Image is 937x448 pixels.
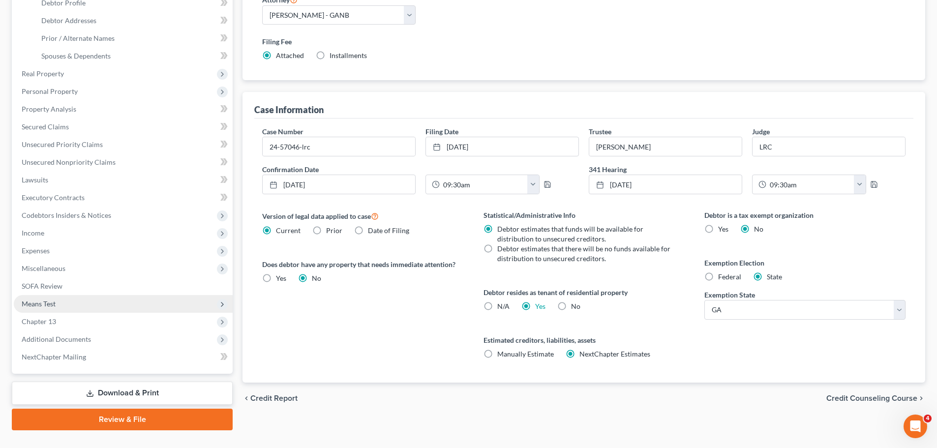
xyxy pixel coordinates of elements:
span: Current [276,226,301,235]
span: Yes [718,225,728,233]
a: Review & File [12,409,233,430]
a: Unsecured Priority Claims [14,136,233,153]
span: Yes [276,274,286,282]
span: Executory Contracts [22,193,85,202]
label: Trustee [589,126,611,137]
i: chevron_left [242,394,250,402]
span: Debtor Addresses [41,16,96,25]
input: -- [753,137,905,156]
input: Enter case number... [263,137,415,156]
i: chevron_right [917,394,925,402]
iframe: Intercom live chat [904,415,927,438]
a: Download & Print [12,382,233,405]
span: Debtor estimates that there will be no funds available for distribution to unsecured creditors. [497,244,670,263]
span: NextChapter Estimates [579,350,650,358]
span: 4 [924,415,932,422]
span: Real Property [22,69,64,78]
a: Yes [535,302,545,310]
label: Exemption Election [704,258,906,268]
a: SOFA Review [14,277,233,295]
span: Miscellaneous [22,264,65,272]
span: Manually Estimate [497,350,554,358]
span: Credit Report [250,394,298,402]
button: chevron_left Credit Report [242,394,298,402]
span: Codebtors Insiders & Notices [22,211,111,219]
span: N/A [497,302,510,310]
label: Confirmation Date [257,164,584,175]
div: Case Information [254,104,324,116]
a: Spouses & Dependents [33,47,233,65]
span: Property Analysis [22,105,76,113]
label: Debtor is a tax exempt organization [704,210,906,220]
span: Additional Documents [22,335,91,343]
span: NextChapter Mailing [22,353,86,361]
span: No [754,225,763,233]
a: Debtor Addresses [33,12,233,30]
label: Statistical/Administrative Info [484,210,685,220]
input: -- : -- [766,175,854,194]
a: NextChapter Mailing [14,348,233,366]
span: Personal Property [22,87,78,95]
span: SOFA Review [22,282,62,290]
label: Estimated creditors, liabilities, assets [484,335,685,345]
label: Judge [752,126,770,137]
input: -- [589,137,742,156]
span: Date of Filing [368,226,409,235]
a: Secured Claims [14,118,233,136]
span: No [571,302,580,310]
label: Does debtor have any property that needs immediate attention? [262,259,463,269]
a: Lawsuits [14,171,233,189]
label: Exemption State [704,290,755,300]
span: Installments [330,51,367,60]
a: Unsecured Nonpriority Claims [14,153,233,171]
a: Property Analysis [14,100,233,118]
span: Means Test [22,299,56,308]
span: No [312,274,321,282]
a: [DATE] [426,137,578,156]
span: Federal [718,272,741,281]
span: Prior [326,226,342,235]
label: Filing Fee [262,36,906,47]
label: Filing Date [425,126,458,137]
span: State [767,272,782,281]
a: Prior / Alternate Names [33,30,233,47]
span: Unsecured Nonpriority Claims [22,158,116,166]
span: Attached [276,51,304,60]
label: Version of legal data applied to case [262,210,463,222]
span: Unsecured Priority Claims [22,140,103,149]
span: Lawsuits [22,176,48,184]
span: Prior / Alternate Names [41,34,115,42]
span: Chapter 13 [22,317,56,326]
label: Debtor resides as tenant of residential property [484,287,685,298]
span: Expenses [22,246,50,255]
span: Spouses & Dependents [41,52,111,60]
input: -- : -- [440,175,528,194]
span: Debtor estimates that funds will be available for distribution to unsecured creditors. [497,225,643,243]
label: 341 Hearing [584,164,910,175]
button: Credit Counseling Course chevron_right [826,394,925,402]
label: Case Number [262,126,303,137]
a: [DATE] [263,175,415,194]
a: Executory Contracts [14,189,233,207]
a: [DATE] [589,175,742,194]
span: Secured Claims [22,122,69,131]
span: Income [22,229,44,237]
span: Credit Counseling Course [826,394,917,402]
